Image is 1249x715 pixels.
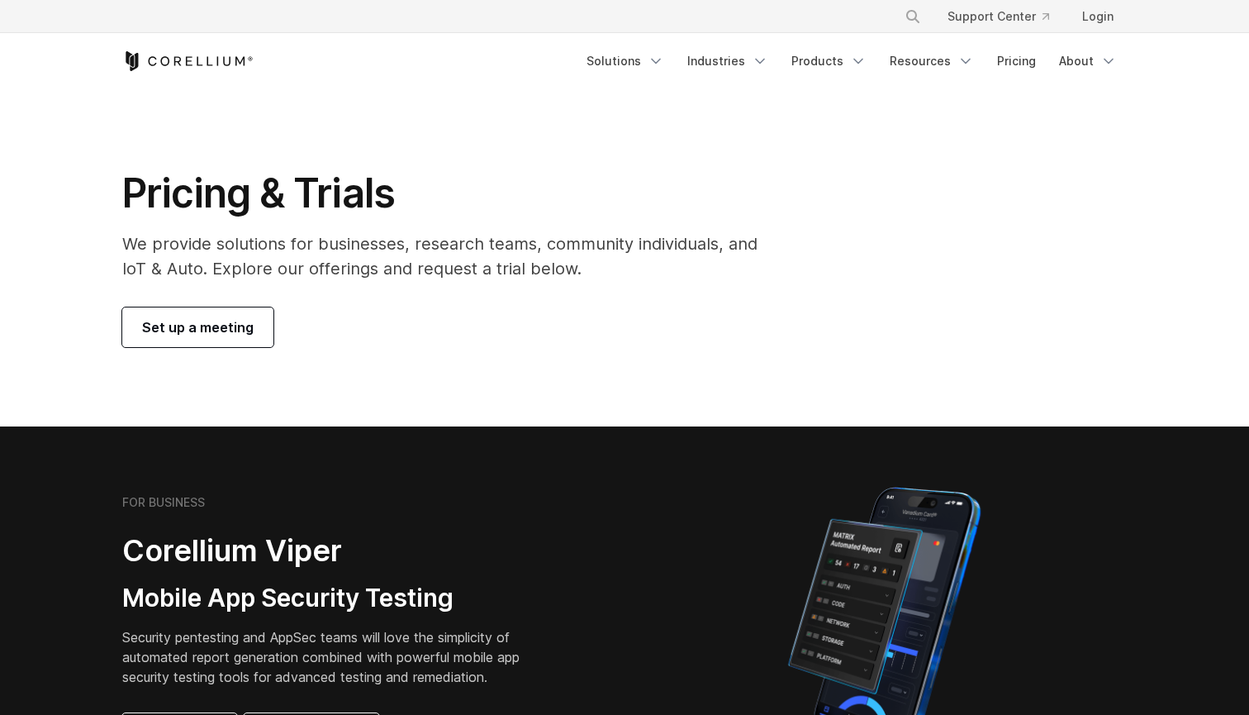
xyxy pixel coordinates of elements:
[577,46,674,76] a: Solutions
[122,51,254,71] a: Corellium Home
[142,317,254,337] span: Set up a meeting
[987,46,1046,76] a: Pricing
[781,46,876,76] a: Products
[1069,2,1127,31] a: Login
[122,231,781,281] p: We provide solutions for businesses, research teams, community individuals, and IoT & Auto. Explo...
[677,46,778,76] a: Industries
[122,495,205,510] h6: FOR BUSINESS
[577,46,1127,76] div: Navigation Menu
[122,169,781,218] h1: Pricing & Trials
[898,2,928,31] button: Search
[1049,46,1127,76] a: About
[885,2,1127,31] div: Navigation Menu
[934,2,1062,31] a: Support Center
[122,307,273,347] a: Set up a meeting
[122,532,545,570] h2: Corellium Viper
[880,46,984,76] a: Resources
[122,627,545,687] p: Security pentesting and AppSec teams will love the simplicity of automated report generation comb...
[122,583,545,614] h3: Mobile App Security Testing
